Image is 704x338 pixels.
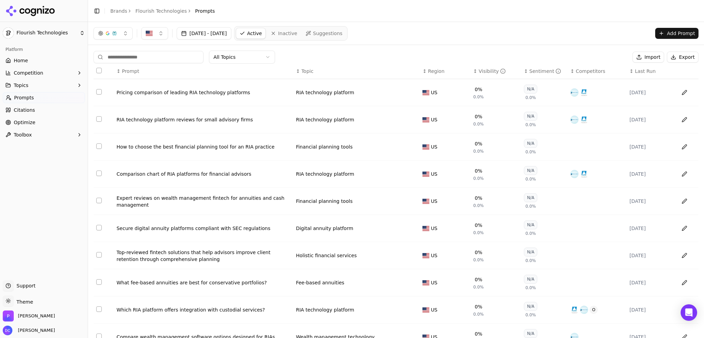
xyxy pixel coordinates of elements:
span: 0.0% [525,122,536,128]
div: [DATE] [629,143,670,150]
button: Select row 9 [96,306,102,312]
img: envestnet [570,170,579,178]
span: US [431,143,437,150]
span: 0.0% [525,258,536,263]
div: N/A [524,248,537,257]
button: Open organization switcher [3,310,55,321]
span: Topics [14,82,29,89]
div: [DATE] [629,225,670,232]
span: 0.0% [473,121,484,127]
span: 0.0% [525,149,536,155]
th: Last Run [627,64,673,79]
span: 0.0% [525,231,536,236]
div: 0% [475,276,482,283]
span: US [431,171,437,177]
div: [DATE] [629,89,670,96]
div: [DATE] [629,116,670,123]
div: Visibility [478,68,506,75]
a: Brands [110,8,127,14]
th: Topic [293,64,420,79]
div: ↕Last Run [629,68,670,75]
a: Flourish Technologies [135,8,187,14]
a: Home [3,55,85,66]
img: envestnet [570,88,579,97]
img: altruist [580,88,588,97]
span: 0.0% [473,284,484,290]
span: Topic [301,68,313,75]
img: envestnet [580,306,588,314]
img: Perrill [3,310,14,321]
span: US [431,252,437,259]
div: 0% [475,113,482,120]
span: Support [14,282,35,289]
button: Select row 8 [96,279,102,285]
img: US flag [422,144,429,150]
span: US [431,116,437,123]
button: Select row 7 [96,252,102,258]
a: Expert reviews on wealth management fintech for annuities and cash management [117,195,290,208]
div: Fee-based annuities [296,279,344,286]
div: 0% [475,222,482,229]
span: Prompt [122,68,139,75]
button: [DATE] - [DATE] [177,27,231,40]
div: ↕Region [422,68,467,75]
button: Import [632,52,664,63]
div: 0% [475,140,482,147]
div: RIA technology platform [296,171,354,177]
img: US flag [422,280,429,285]
span: 0.0% [473,312,484,317]
button: Edit in sheet [679,196,690,207]
div: ↕Sentiment [524,68,565,75]
a: Digital annuity platform [296,225,353,232]
div: Sentiment [529,68,561,75]
a: Citations [3,105,85,116]
a: RIA technology platform [296,306,354,313]
a: Holistic financial services [296,252,357,259]
button: Open user button [3,326,55,335]
a: RIA technology platform [296,89,354,96]
span: 0.0% [525,176,536,182]
img: US flag [422,226,429,231]
span: 0.0% [473,230,484,236]
div: N/A [524,112,537,121]
span: Citations [14,107,35,113]
a: Financial planning tools [296,198,353,205]
nav: breadcrumb [110,8,215,14]
span: 0.0% [525,285,536,291]
span: Prompts [195,8,215,14]
div: N/A [524,166,537,175]
span: 0.0% [525,95,536,100]
button: Select row 6 [96,225,102,230]
div: 0% [475,195,482,201]
button: Edit in sheet [679,168,690,179]
span: 0.0% [473,203,484,208]
img: Dan Cole [3,326,12,335]
span: US [431,225,437,232]
img: US flag [422,199,429,204]
img: altruist [580,170,588,178]
div: RIA technology platform [296,116,354,123]
img: altruist [580,116,588,124]
span: Prompts [14,94,34,101]
span: O [590,306,598,314]
button: Edit in sheet [679,223,690,234]
div: N/A [524,85,537,94]
button: Edit in sheet [679,114,690,125]
span: 0.0% [525,204,536,209]
span: Home [14,57,28,64]
div: 0% [475,167,482,174]
span: US [431,306,437,313]
span: Flourish Technologies [16,30,77,36]
button: Select row 3 [96,143,102,149]
div: 0% [475,249,482,256]
div: 0% [475,303,482,310]
a: Pricing comparison of leading RIA technology platforms [117,89,290,96]
a: Financial planning tools [296,143,353,150]
div: Which RIA platform offers integration with custodial services? [117,306,290,313]
img: Flourish Technologies [3,28,14,39]
div: [DATE] [629,252,670,259]
span: Competition [14,69,43,76]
